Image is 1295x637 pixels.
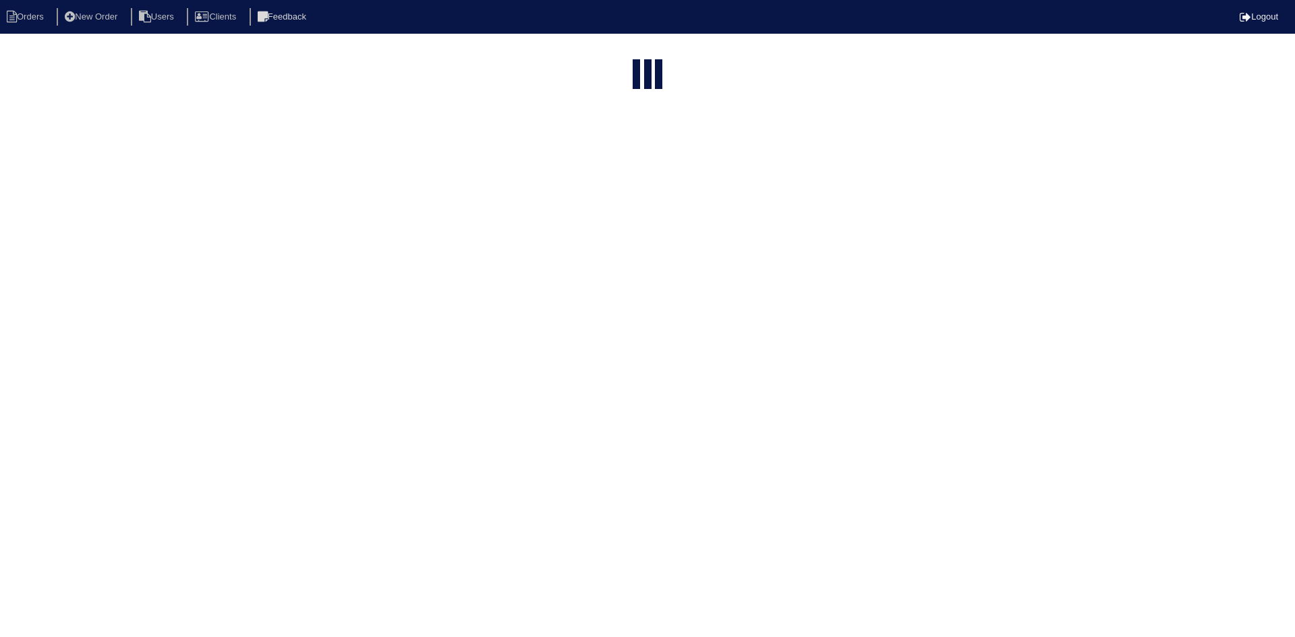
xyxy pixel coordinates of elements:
div: loading... [644,59,652,92]
li: Clients [187,8,247,26]
a: Clients [187,11,247,22]
li: Users [131,8,185,26]
a: Logout [1240,11,1278,22]
li: Feedback [250,8,317,26]
a: Users [131,11,185,22]
li: New Order [57,8,128,26]
a: New Order [57,11,128,22]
